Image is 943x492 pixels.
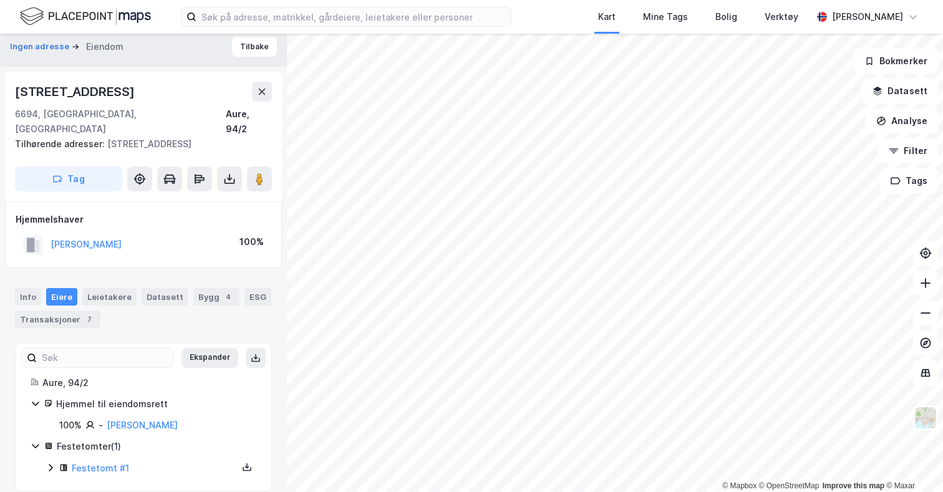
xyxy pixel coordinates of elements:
[82,288,137,306] div: Leietakere
[15,137,262,152] div: [STREET_ADDRESS]
[222,291,235,303] div: 4
[226,107,272,137] div: Aure, 94/2
[914,406,937,430] img: Z
[142,288,188,306] div: Datasett
[56,397,256,412] div: Hjemmel til eiendomsrett
[715,9,737,24] div: Bolig
[866,109,938,133] button: Analyse
[10,41,72,53] button: Ingen adresse
[854,49,938,74] button: Bokmerker
[598,9,616,24] div: Kart
[15,138,107,149] span: Tilhørende adresser:
[862,79,938,104] button: Datasett
[107,420,178,430] a: [PERSON_NAME]
[239,234,264,249] div: 100%
[823,481,884,490] a: Improve this map
[759,481,820,490] a: OpenStreetMap
[643,9,688,24] div: Mine Tags
[878,138,938,163] button: Filter
[42,375,256,390] div: Aure, 94/2
[15,311,100,328] div: Transaksjoner
[15,166,122,191] button: Tag
[15,288,41,306] div: Info
[244,288,271,306] div: ESG
[37,349,173,367] input: Søk
[20,6,151,27] img: logo.f888ab2527a4732fd821a326f86c7f29.svg
[15,107,226,137] div: 6694, [GEOGRAPHIC_DATA], [GEOGRAPHIC_DATA]
[881,432,943,492] iframe: Chat Widget
[193,288,239,306] div: Bygg
[722,481,757,490] a: Mapbox
[765,9,798,24] div: Verktøy
[196,7,511,26] input: Søk på adresse, matrikkel, gårdeiere, leietakere eller personer
[57,439,256,454] div: Festetomter ( 1 )
[59,418,82,433] div: 100%
[83,313,95,326] div: 7
[72,463,129,473] a: Festetomt #1
[232,37,277,57] button: Tilbake
[99,418,103,433] div: -
[46,288,77,306] div: Eiere
[15,82,137,102] div: [STREET_ADDRESS]
[16,212,271,227] div: Hjemmelshaver
[832,9,903,24] div: [PERSON_NAME]
[181,348,238,368] button: Ekspander
[86,39,123,54] div: Eiendom
[880,168,938,193] button: Tags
